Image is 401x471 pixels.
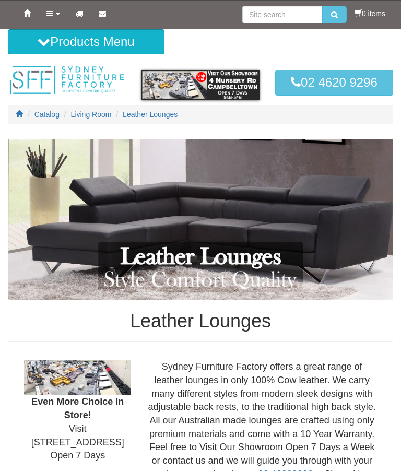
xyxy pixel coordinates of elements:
[31,396,124,420] b: Even More Choice In Store!
[141,70,260,100] img: showroom.gif
[16,360,139,463] div: Visit [STREET_ADDRESS] Open 7 Days
[8,311,393,332] h1: Leather Lounges
[71,110,112,119] a: Living Room
[34,110,60,119] a: Catalog
[355,8,385,19] li: 0 items
[8,65,126,95] img: Sydney Furniture Factory
[242,6,322,23] input: Site search
[123,110,178,119] a: Leather Lounges
[275,70,393,95] a: 02 4620 9296
[24,360,131,395] img: Showroom
[8,29,164,54] button: Products Menu
[8,139,393,300] img: Leather Lounges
